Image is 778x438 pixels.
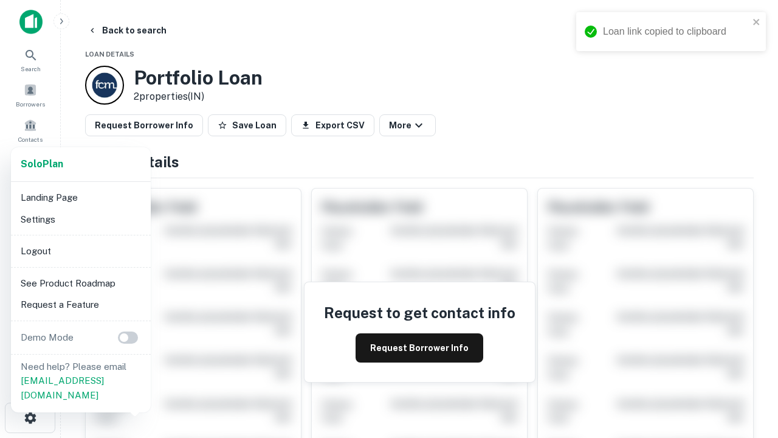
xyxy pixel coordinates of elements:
li: Settings [16,209,146,231]
li: See Product Roadmap [16,273,146,294]
a: [EMAIL_ADDRESS][DOMAIN_NAME] [21,375,104,400]
li: Landing Page [16,187,146,209]
button: close [752,17,761,29]
p: Demo Mode [16,330,78,345]
p: Need help? Please email [21,360,141,403]
li: Logout [16,240,146,262]
strong: Solo Plan [21,158,63,170]
iframe: Chat Widget [717,302,778,360]
li: Request a Feature [16,294,146,316]
a: SoloPlan [21,157,63,172]
div: Loan link copied to clipboard [603,24,749,39]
